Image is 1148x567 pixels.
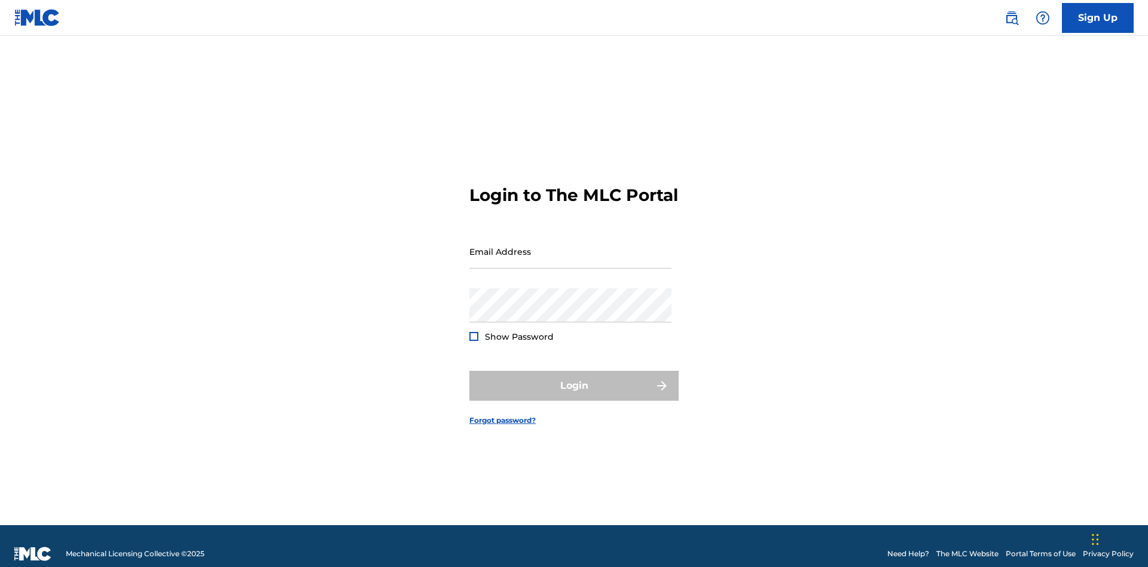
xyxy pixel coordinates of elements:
[66,548,204,559] span: Mechanical Licensing Collective © 2025
[1004,11,1019,25] img: search
[14,9,60,26] img: MLC Logo
[1062,3,1134,33] a: Sign Up
[469,415,536,426] a: Forgot password?
[469,185,678,206] h3: Login to The MLC Portal
[1083,548,1134,559] a: Privacy Policy
[14,547,51,561] img: logo
[485,331,554,342] span: Show Password
[1036,11,1050,25] img: help
[936,548,999,559] a: The MLC Website
[1092,522,1099,557] div: Drag
[1088,510,1148,567] iframe: Chat Widget
[1031,6,1055,30] div: Help
[1000,6,1024,30] a: Public Search
[1006,548,1076,559] a: Portal Terms of Use
[887,548,929,559] a: Need Help?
